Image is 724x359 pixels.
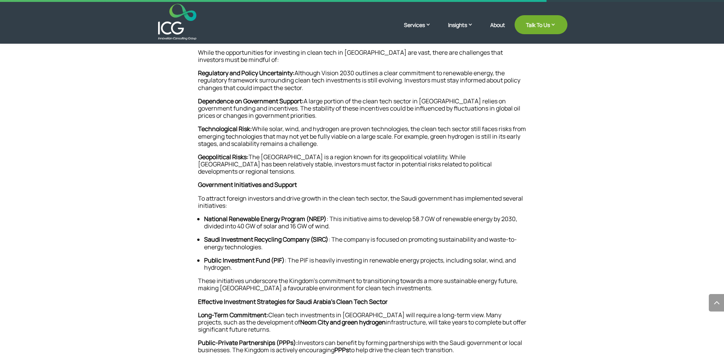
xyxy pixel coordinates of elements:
[597,277,724,359] iframe: Chat Widget
[198,48,503,64] span: While the opportunities for investing in clean tech in [GEOGRAPHIC_DATA] are vast, there are chal...
[300,318,386,326] span: Neom City and green hydrogen
[204,215,326,223] span: National Renewable Energy Program (NREP)
[204,235,517,251] span: : The company is focused on promoting sustainability and waste-to-energy technologies.
[404,21,439,40] a: Services
[198,311,268,319] span: Long-Term Commitment:
[198,69,295,77] span: Regulatory and Policy Uncertainty:
[204,256,516,272] span: : The PIF is heavily investing in renewable energy projects, including solar, wind, and hydrogen.
[198,153,249,161] span: Geopolitical Risks:
[198,277,518,292] span: These initiatives underscore the Kingdom’s commitment to transitioning towards a more sustainable...
[198,69,520,92] span: Although Vision 2030 outlines a clear commitment to renewable energy, the regulatory framework su...
[334,346,349,354] span: PPPs
[158,4,196,40] img: ICG
[198,297,388,306] span: Effective Investment Strategies for Saudi Arabia’s Clean Tech Sector
[198,125,252,133] span: Technological Risk:
[198,311,501,326] span: Clean tech investments in [GEOGRAPHIC_DATA] will require a long-term view. Many projects, such as...
[349,346,454,354] span: to help drive the clean tech transition.
[198,153,492,176] span: The [GEOGRAPHIC_DATA] is a region known for its geopolitical volatility. While [GEOGRAPHIC_DATA] ...
[198,318,526,334] span: infrastructure, will take years to complete but offer significant future returns.
[515,15,567,34] a: Talk To Us
[198,97,520,120] span: A large portion of the clean tech sector in [GEOGRAPHIC_DATA] relies on government funding and in...
[198,180,297,189] span: Government Initiatives and Support
[198,338,522,354] span: Investors can benefit by forming partnerships with the Saudi government or local businesses. The ...
[198,125,526,147] span: While solar, wind, and hydrogen are proven technologies, the clean tech sector still faces risks ...
[204,215,517,230] span: : This initiative aims to develop 58.7 GW of renewable energy by 2030, divided into 40 GW of sola...
[198,194,523,210] span: To attract foreign investors and drive growth in the clean tech sector, the Saudi government has ...
[204,256,285,264] span: Public Investment Fund (PIF)
[204,235,328,244] span: Saudi Investment Recycling Company (SIRC)
[198,97,304,105] span: Dependence on Government Support:
[490,22,505,40] a: About
[448,21,481,40] a: Insights
[198,338,298,347] span: Public-Private Partnerships (PPPs):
